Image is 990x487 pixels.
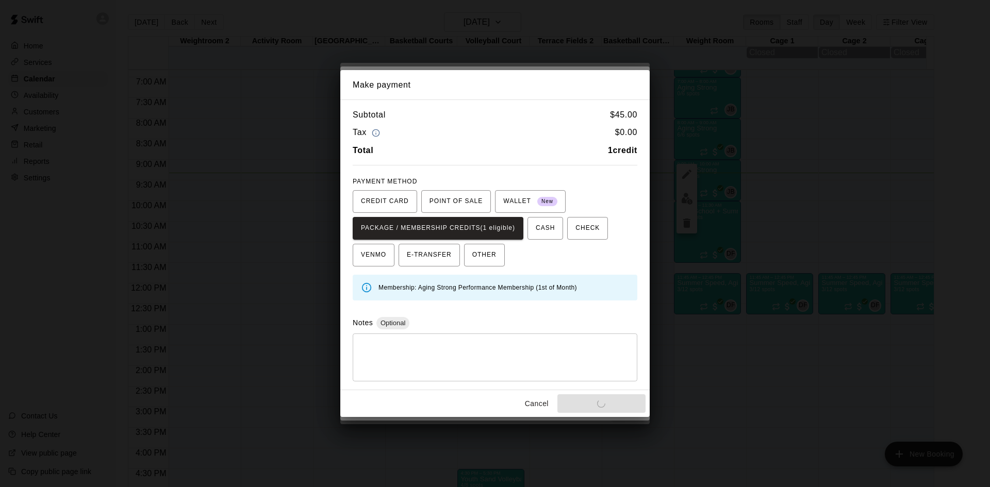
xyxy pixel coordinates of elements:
span: OTHER [472,247,497,263]
span: E-TRANSFER [407,247,452,263]
button: PACKAGE / MEMBERSHIP CREDITS(1 eligible) [353,217,523,240]
span: CASH [536,220,555,237]
span: POINT OF SALE [430,193,483,210]
span: New [537,195,557,209]
h6: Tax [353,126,383,140]
span: CREDIT CARD [361,193,409,210]
button: OTHER [464,244,505,266]
span: Optional [376,319,409,327]
h2: Make payment [340,70,650,100]
b: Total [353,146,373,155]
h6: Subtotal [353,108,386,122]
span: VENMO [361,247,386,263]
span: Membership: Aging Strong Performance Membership (1st of Month) [378,284,577,291]
span: PACKAGE / MEMBERSHIP CREDITS (1 eligible) [361,220,515,237]
h6: $ 45.00 [610,108,637,122]
button: Cancel [520,394,553,413]
button: CHECK [567,217,608,240]
button: WALLET New [495,190,566,213]
h6: $ 0.00 [615,126,637,140]
label: Notes [353,318,373,327]
span: CHECK [575,220,600,237]
span: WALLET [503,193,557,210]
button: POINT OF SALE [421,190,491,213]
button: CREDIT CARD [353,190,417,213]
button: E-TRANSFER [399,244,460,266]
span: PAYMENT METHOD [353,178,417,185]
b: 1 credit [608,146,637,155]
button: VENMO [353,244,394,266]
button: CASH [527,217,563,240]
